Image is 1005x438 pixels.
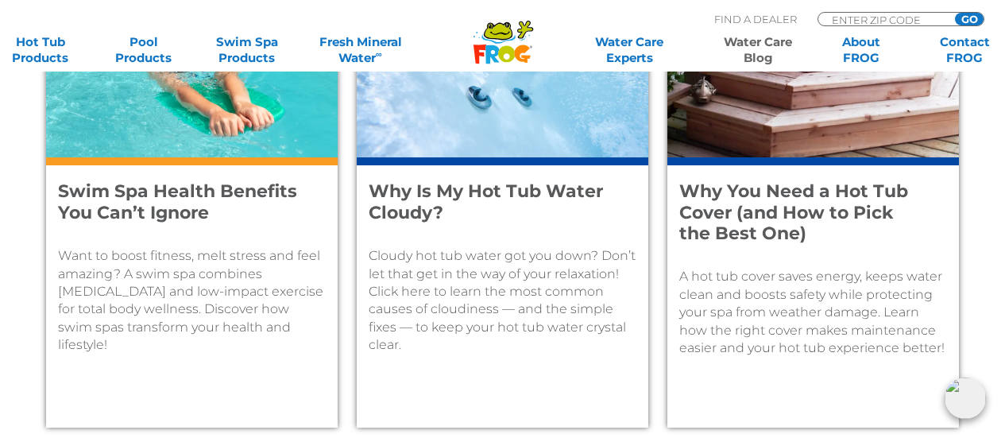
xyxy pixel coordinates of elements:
p: Want to boost fitness, melt stress and feel amazing? A swim spa combines [MEDICAL_DATA] and low-i... [58,247,326,354]
a: Water CareBlog [718,34,798,66]
sup: ∞ [376,48,382,60]
h4: Why You Need a Hot Tub Cover (and How to Pick the Best One) [679,181,926,244]
p: Find A Dealer [714,12,797,26]
input: Zip Code Form [830,13,937,26]
img: openIcon [945,378,986,419]
p: A hot tub cover saves energy, keeps water clean and boosts safety while protecting your spa from ... [679,268,947,357]
a: ContactFROG [925,34,1005,66]
a: Water CareExperts [564,34,694,66]
h4: Swim Spa Health Benefits You Can’t Ignore [58,181,304,223]
a: Fresh MineralWater∞ [310,34,411,66]
a: AboutFROG [821,34,902,66]
h4: Why Is My Hot Tub Water Cloudy? [369,181,615,223]
a: Swim SpaProducts [207,34,287,66]
p: Cloudy hot tub water got you down? Don’t let that get in the way of your relaxation! Click here t... [369,247,636,354]
input: GO [955,13,984,25]
a: PoolProducts [103,34,184,66]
